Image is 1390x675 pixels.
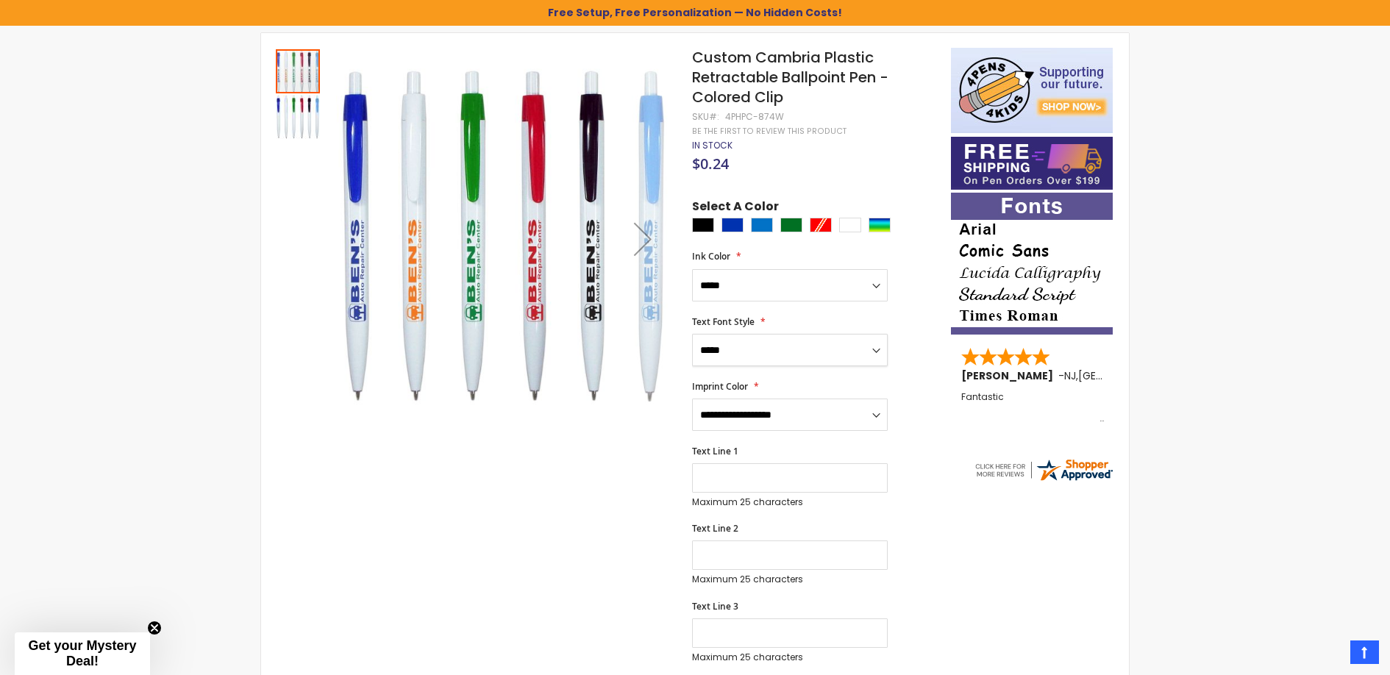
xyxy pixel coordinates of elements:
a: Be the first to review this product [692,126,847,137]
span: Get your Mystery Deal! [28,638,136,668]
button: Close teaser [147,621,162,635]
div: Availability [692,140,733,151]
a: 4pens.com certificate URL [973,474,1114,486]
span: Text Line 2 [692,522,738,535]
span: Custom Cambria Plastic Retractable Ballpoint Pen - Colored Clip [692,47,888,107]
span: [PERSON_NAME] [961,368,1058,383]
strong: SKU [692,110,719,123]
img: Free shipping on orders over $199 [951,137,1113,190]
p: Maximum 25 characters [692,496,888,508]
img: 4pens 4 kids [951,48,1113,133]
div: White [839,218,861,232]
img: font-personalization-examples [951,193,1113,335]
p: Maximum 25 characters [692,574,888,585]
div: Fantastic [961,392,1104,424]
iframe: Google Customer Reviews [1269,635,1390,675]
div: Blue Light [751,218,773,232]
div: Custom Cambria Plastic Retractable Ballpoint Pen - Colored Clip [276,93,320,139]
img: 4pens.com widget logo [973,457,1114,483]
span: NJ [1064,368,1076,383]
span: Select A Color [692,199,779,218]
span: Text Font Style [692,315,755,328]
div: Black [692,218,714,232]
div: Get your Mystery Deal!Close teaser [15,632,150,675]
span: - , [1058,368,1186,383]
span: Text Line 3 [692,600,738,612]
div: Assorted [869,218,891,232]
span: Text Line 1 [692,445,738,457]
img: Custom Cambria Plastic Retractable Ballpoint Pen - Colored Clip [276,95,320,139]
div: Custom Cambria Plastic Retractable Ballpoint Pen - Colored Clip [276,48,321,93]
span: $0.24 [692,154,729,174]
span: [GEOGRAPHIC_DATA] [1078,368,1186,383]
img: Custom Cambria Plastic Retractable Ballpoint Pen - Colored Clip [336,69,672,405]
div: Next [613,48,672,429]
span: Imprint Color [692,380,748,393]
span: In stock [692,139,733,151]
div: Blue [721,218,744,232]
span: Ink Color [692,250,730,262]
p: Maximum 25 characters [692,651,888,663]
div: 4PHPC-874W [725,111,784,123]
div: Green [780,218,802,232]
